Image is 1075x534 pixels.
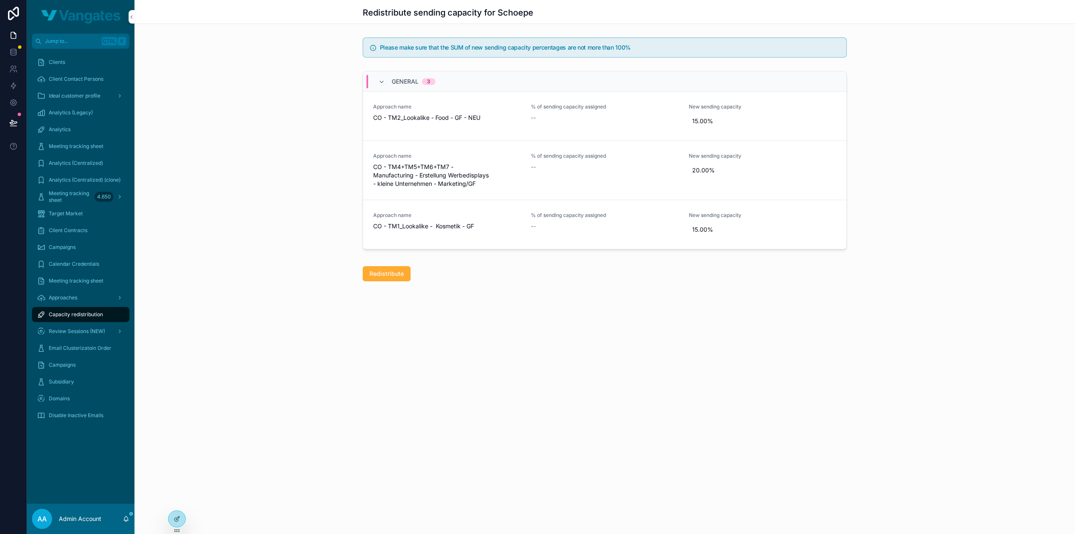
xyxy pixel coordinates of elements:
a: Email Clusterizatoin Order [32,341,129,356]
span: Campaigns [49,244,76,251]
span: 15.00% [692,117,833,125]
button: Redistribute [363,266,411,281]
p: Admin Account [59,515,101,523]
div: 4.650 [95,192,113,202]
span: Analytics (Centralized) (clone) [49,177,121,183]
span: Approach name [373,212,521,219]
span: % of sending capacity assigned [531,103,678,110]
span: New sending capacity [689,103,836,110]
a: Ideal customer profile [32,88,129,103]
a: Meeting tracking sheet [32,273,129,288]
a: Approach nameCO - TM1_Lookalike - Kosmetik - GF% of sending capacity assigned--New sending capaci... [363,200,846,249]
a: Disable Inactive Emails [32,408,129,423]
a: Review Sessions (NEW) [32,324,129,339]
span: Calendar Credentials [49,261,99,267]
a: Calendar Credentials [32,256,129,272]
a: Client Contracts [32,223,129,238]
span: CO - TM1_Lookalike - Kosmetik - GF [373,222,521,230]
a: Approach nameCO - TM4+TM5+TM6+TM7 - Manufacturing - Erstellung Werbedisplays - kleine Unternehmen... [363,141,846,200]
div: 3 [427,78,430,85]
span: Analytics (Centralized) [49,160,103,167]
a: Campaigns [32,240,129,255]
a: Subsidiary [32,374,129,389]
span: Domains [49,395,70,402]
span: New sending capacity [689,153,836,159]
h1: Redistribute sending capacity for Schoepe [363,7,533,19]
span: Email Clusterizatoin Order [49,345,111,352]
span: Review Sessions (NEW) [49,328,105,335]
span: Meeting tracking sheet [49,143,103,150]
div: scrollable content [27,49,134,434]
a: Analytics [32,122,129,137]
span: -- [531,222,536,230]
span: Approach name [373,153,521,159]
a: Meeting tracking sheet [32,139,129,154]
button: Jump to...CtrlK [32,34,129,49]
a: Capacity redistribution [32,307,129,322]
span: New sending capacity [689,212,836,219]
span: % of sending capacity assigned [531,153,678,159]
span: CO - TM4+TM5+TM6+TM7 - Manufacturing - Erstellung Werbedisplays - kleine Unternehmen - Marketing/GF [373,163,521,188]
span: -- [531,163,536,171]
span: Ideal customer profile [49,93,100,99]
span: K [119,38,125,45]
span: Meeting tracking sheet [49,190,91,204]
span: 15.00% [692,225,833,234]
img: App logo [41,10,120,24]
a: Meeting tracking sheet4.650 [32,189,129,204]
span: Ctrl [102,37,117,45]
a: Analytics (Centralized) [32,156,129,171]
span: -- [531,114,536,122]
span: Jump to... [45,38,98,45]
span: General [392,77,419,86]
span: Disable Inactive Emails [49,412,103,419]
span: Clients [49,59,65,66]
span: Approaches [49,294,77,301]
span: Capacity redistribution [49,311,103,318]
a: Client Contact Persons [32,71,129,87]
span: Approach name [373,103,521,110]
a: Approaches [32,290,129,305]
a: Clients [32,55,129,70]
span: Analytics [49,126,71,133]
span: Client Contact Persons [49,76,103,82]
span: % of sending capacity assigned [531,212,678,219]
a: Analytics (Legacy) [32,105,129,120]
span: Campaigns [49,362,76,368]
span: Analytics (Legacy) [49,109,93,116]
span: Target Market [49,210,83,217]
span: 20.00% [692,166,833,174]
a: Campaigns [32,357,129,373]
a: Approach nameCO - TM2_Lookalike - Food - GF - NEU% of sending capacity assigned--New sending capa... [363,92,846,141]
a: Target Market [32,206,129,221]
span: Redistribute [369,270,404,278]
span: Client Contracts [49,227,87,234]
a: Analytics (Centralized) (clone) [32,172,129,188]
a: Domains [32,391,129,406]
span: CO - TM2_Lookalike - Food - GF - NEU [373,114,521,122]
span: AA [37,514,47,524]
span: Meeting tracking sheet [49,278,103,284]
h5: Please make sure that the SUM of new sending capacity percentages are not more than 100% [380,45,840,50]
span: Subsidiary [49,378,74,385]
